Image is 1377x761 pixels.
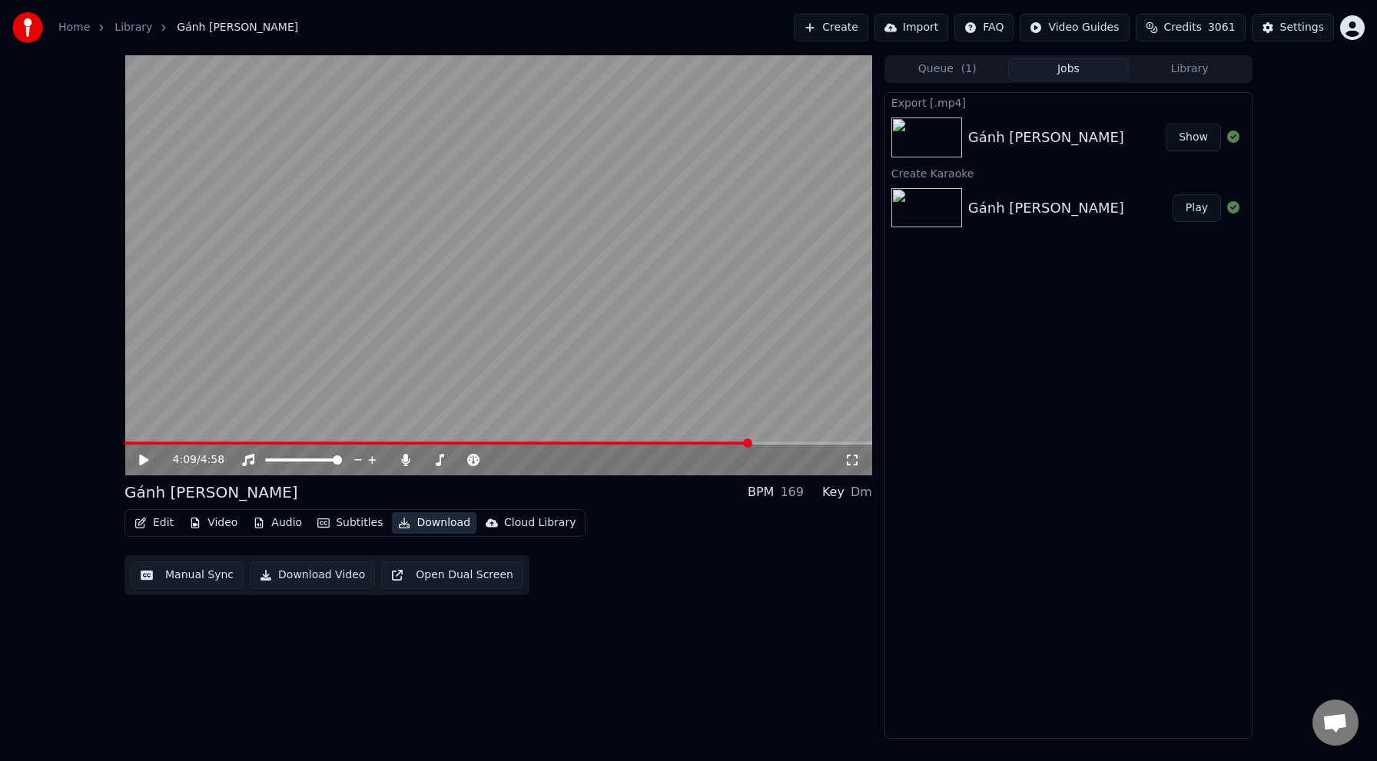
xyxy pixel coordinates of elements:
[1280,20,1324,35] div: Settings
[1208,20,1236,35] span: 3061
[954,14,1014,41] button: FAQ
[794,14,868,41] button: Create
[1173,194,1221,222] button: Play
[968,197,1124,219] div: Gánh [PERSON_NAME]
[1164,20,1202,35] span: Credits
[311,512,389,534] button: Subtitles
[128,512,180,534] button: Edit
[1252,14,1334,41] button: Settings
[183,512,244,534] button: Video
[124,481,298,503] div: Gánh [PERSON_NAME]
[504,515,576,531] div: Cloud Library
[1020,14,1129,41] button: Video Guides
[885,93,1252,111] div: Export [.mp4]
[887,58,1008,81] button: Queue
[1312,700,1359,746] a: Open chat
[851,483,872,501] div: Dm
[173,452,210,468] div: /
[131,561,244,589] button: Manual Sync
[12,12,43,43] img: youka
[1136,14,1246,41] button: Credits3061
[381,561,523,589] button: Open Dual Screen
[874,14,948,41] button: Import
[780,483,804,501] div: 169
[961,61,977,77] span: ( 1 )
[114,20,152,35] a: Library
[247,512,308,534] button: Audio
[58,20,298,35] nav: breadcrumb
[392,512,476,534] button: Download
[968,127,1124,148] div: Gánh [PERSON_NAME]
[1129,58,1250,81] button: Library
[1008,58,1130,81] button: Jobs
[201,452,224,468] span: 4:58
[822,483,844,501] div: Key
[58,20,90,35] a: Home
[250,561,375,589] button: Download Video
[748,483,774,501] div: BPM
[173,452,197,468] span: 4:09
[177,20,298,35] span: Gánh [PERSON_NAME]
[885,164,1252,182] div: Create Karaoke
[1166,124,1221,151] button: Show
